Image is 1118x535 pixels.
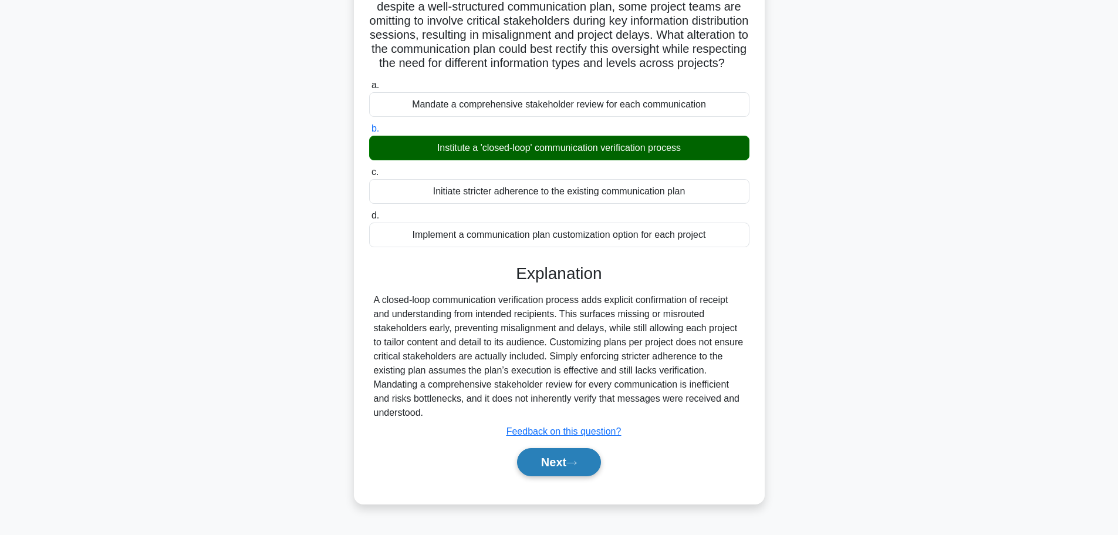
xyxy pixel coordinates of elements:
h3: Explanation [376,264,742,284]
span: c. [371,167,379,177]
span: a. [371,80,379,90]
span: d. [371,210,379,220]
div: A closed-loop communication verification process adds explicit confirmation of receipt and unders... [374,293,745,420]
span: b. [371,123,379,133]
button: Next [517,448,601,476]
a: Feedback on this question? [506,426,622,436]
div: Mandate a comprehensive stakeholder review for each communication [369,92,749,117]
div: Institute a 'closed-loop' communication verification process [369,136,749,160]
div: Implement a communication plan customization option for each project [369,223,749,247]
div: Initiate stricter adherence to the existing communication plan [369,179,749,204]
